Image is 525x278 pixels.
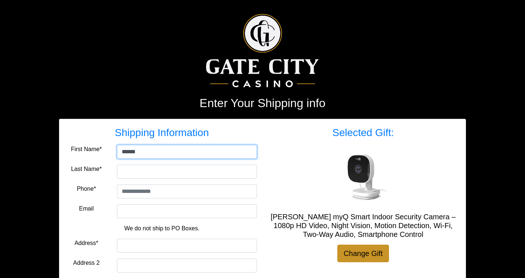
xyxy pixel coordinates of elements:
label: Last Name* [71,165,102,173]
label: Address* [74,239,98,248]
label: First Name* [71,145,102,154]
h3: Shipping Information [67,127,257,139]
h2: Enter Your Shipping info [59,96,466,110]
img: CHAMBERLAIN myQ Smart Indoor Security Camera – 1080p HD Video, Night Vision, Motion Detection, Wi... [334,148,393,206]
img: Logo [206,14,319,87]
label: Phone* [77,184,96,193]
p: We do not ship to PO Boxes. [72,224,252,233]
label: Email [79,204,94,213]
h3: Selected Gift: [268,127,458,139]
h5: [PERSON_NAME] myQ Smart Indoor Security Camera – 1080p HD Video, Night Vision, Motion Detection, ... [268,212,458,239]
a: Change Gift [337,245,389,262]
label: Address 2 [73,259,100,267]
